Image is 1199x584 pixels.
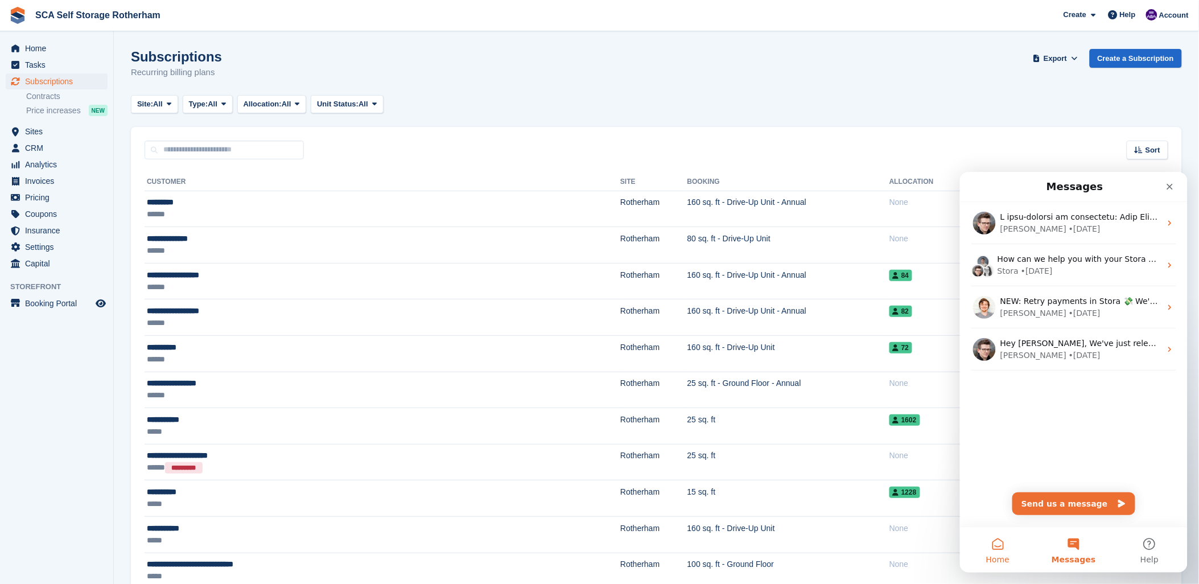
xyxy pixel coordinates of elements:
a: menu [6,140,108,156]
a: Preview store [94,297,108,310]
td: 25 sq. ft [687,444,889,480]
span: Account [1159,10,1189,21]
td: Rotherham [620,444,687,480]
th: Allocation [889,173,965,191]
a: menu [6,295,108,311]
div: None [889,450,965,462]
td: 15 sq. ft [687,480,889,517]
th: Booking [687,173,889,191]
div: • [DATE] [109,135,141,147]
span: Home [26,384,50,392]
img: stora-icon-8386f47178a22dfd0bd8f6a31ec36ba5ce8667c1dd55bd0f319d3a0aa187defe.svg [9,7,26,24]
span: Invoices [25,173,93,189]
a: menu [6,124,108,139]
span: Help [1120,9,1136,20]
span: 72 [889,342,912,353]
span: All [359,98,368,110]
div: None [889,558,965,570]
img: Kelly Neesham [1146,9,1157,20]
a: menu [6,239,108,255]
td: 160 sq. ft - Drive-Up Unit - Annual [687,299,889,336]
span: Messages [92,384,135,392]
a: Contracts [26,91,108,102]
span: Subscriptions [25,73,93,89]
a: menu [6,73,108,89]
span: Help [180,384,199,392]
span: Pricing [25,190,93,205]
span: Price increases [26,105,81,116]
span: Type: [189,98,208,110]
a: menu [6,173,108,189]
th: Site [620,173,687,191]
a: Create a Subscription [1090,49,1182,68]
td: Rotherham [620,372,687,408]
td: Rotherham [620,408,687,445]
span: Create [1064,9,1086,20]
a: menu [6,223,108,238]
th: Customer [145,173,620,191]
td: 25 sq. ft [687,408,889,445]
span: Unit Status: [317,98,359,110]
div: None [889,196,965,208]
div: NEW [89,105,108,116]
button: Export [1031,49,1081,68]
span: Sort [1146,145,1160,156]
td: Rotherham [620,191,687,227]
button: Site: All [131,95,178,114]
span: Coupons [25,206,93,222]
a: menu [6,157,108,172]
div: • [DATE] [109,178,141,190]
span: All [282,98,291,110]
td: 160 sq. ft - Drive-Up Unit - Annual [687,263,889,299]
td: Rotherham [620,335,687,372]
div: None [889,523,965,534]
img: Profile image for Steven [13,166,36,189]
iframe: Intercom live chat [960,172,1188,573]
td: 160 sq. ft - Drive-Up Unit [687,516,889,553]
span: Booking Portal [25,295,93,311]
a: menu [6,40,108,56]
td: Rotherham [620,227,687,264]
button: Unit Status: All [311,95,383,114]
td: 80 sq. ft - Drive-Up Unit [687,227,889,264]
span: Sites [25,124,93,139]
span: 84 [889,270,912,281]
button: Allocation: All [237,95,307,114]
button: Help [152,355,228,401]
span: All [153,98,163,110]
a: menu [6,57,108,73]
button: Send us a message [52,320,175,343]
div: [PERSON_NAME] [40,135,106,147]
button: Type: All [183,95,233,114]
span: Site: [137,98,153,110]
div: None [889,233,965,245]
span: Analytics [25,157,93,172]
span: Capital [25,256,93,272]
span: Insurance [25,223,93,238]
span: Tasks [25,57,93,73]
span: NEW: Retry payments in Stora 💸 We've recently pushed out a small, but useful update that allows y... [40,125,822,134]
span: Storefront [10,281,113,293]
span: 82 [889,306,912,317]
span: Settings [25,239,93,255]
span: All [208,98,217,110]
td: 25 sq. ft - Ground Floor - Annual [687,372,889,408]
span: Allocation: [244,98,282,110]
a: Price increases NEW [26,104,108,117]
span: Export [1044,53,1067,64]
td: Rotherham [620,480,687,517]
td: 160 sq. ft - Drive-Up Unit - Annual [687,191,889,227]
a: menu [6,256,108,272]
td: Rotherham [620,299,687,336]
